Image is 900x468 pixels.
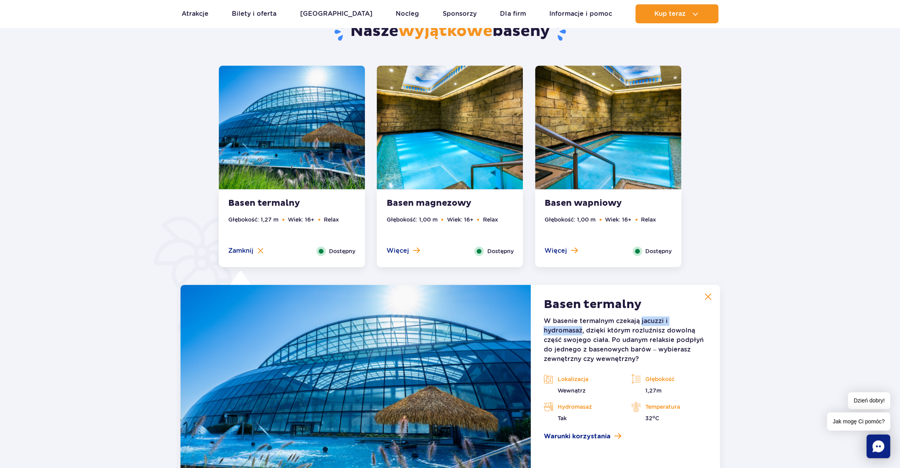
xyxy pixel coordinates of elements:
div: Chat [866,434,890,458]
span: Dostępny [487,247,513,256]
p: W basenie termalnym czekają jacuzzi i hydromasaż, dzięki którym rozluźnisz dowolną część swojego ... [543,316,707,364]
li: Głębokość: 1,00 m [386,215,437,224]
a: Nocleg [396,4,419,23]
a: Sponsorzy [443,4,477,23]
a: Warunki korzystania [543,432,707,441]
span: Warunki korzystania [543,432,610,441]
img: Magnesium Pool [377,66,523,189]
span: Dostępny [645,247,672,256]
a: Atrakcje [182,4,209,23]
p: Lokalizacja [543,373,619,385]
li: Wiek: 16+ [447,215,473,224]
li: Relax [483,215,498,224]
strong: Basen termalny [228,198,324,209]
span: Zamknij [228,246,254,255]
span: Dzień dobry! [848,392,890,409]
img: Thermal pool [219,66,365,189]
strong: Basen magnezowy [386,198,482,209]
span: Jak mogę Ci pomóc? [827,412,890,430]
li: Głębokość: 1,27 m [228,215,278,224]
span: Dostępny [329,247,355,256]
p: Temperatura [631,401,707,413]
span: Kup teraz [654,10,686,17]
li: Wiek: 16+ [605,215,631,224]
li: Relax [641,215,656,224]
p: Tak [543,414,619,422]
a: [GEOGRAPHIC_DATA] [300,4,372,23]
span: wyjątkowe [398,21,492,41]
button: Kup teraz [635,4,718,23]
button: Zamknij [228,246,263,255]
button: Więcej [386,246,419,255]
p: Wewnątrz [543,387,619,395]
button: Więcej [545,246,578,255]
strong: Basen wapniowy [545,198,640,209]
a: Bilety i oferta [232,4,276,23]
a: Dla firm [500,4,526,23]
img: Calcium Pool [535,66,681,189]
h2: Nasze baseny [219,21,681,42]
p: Głębokość [631,373,707,385]
span: Więcej [386,246,409,255]
a: Informacje i pomoc [549,4,612,23]
li: Wiek: 16+ [288,215,314,224]
span: Więcej [545,246,567,255]
sup: o [652,414,655,419]
p: Hydromasaż [543,401,619,413]
h2: Basen termalny [543,297,641,312]
li: Głębokość: 1,00 m [545,215,596,224]
li: Relax [324,215,339,224]
p: 32 C [631,414,707,422]
p: 1,27m [631,387,707,395]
